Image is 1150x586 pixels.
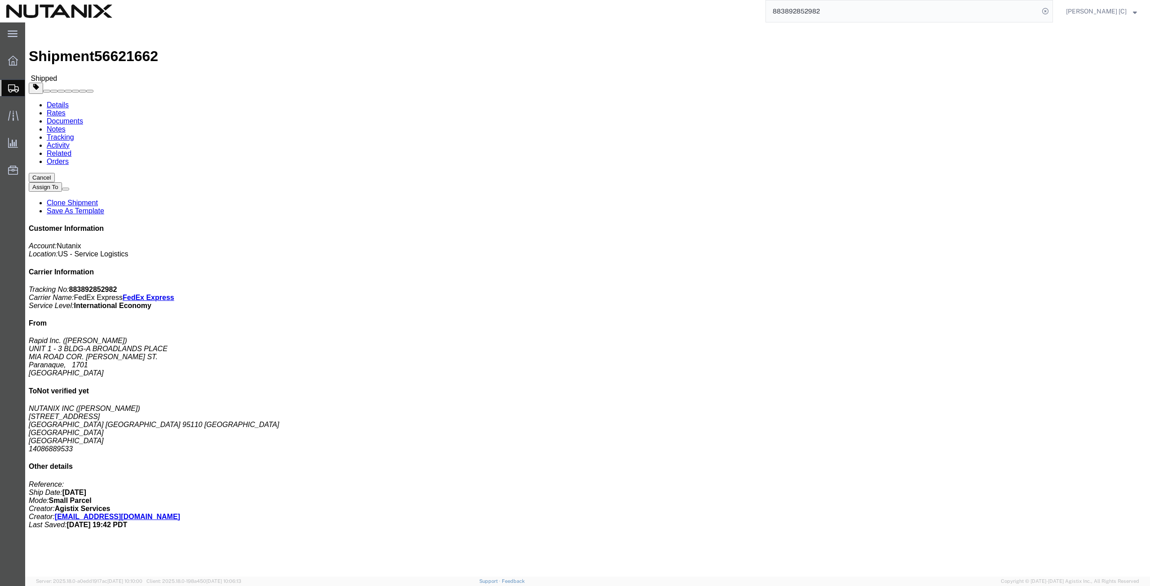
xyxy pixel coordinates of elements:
span: [DATE] 10:10:00 [107,578,142,584]
button: [PERSON_NAME] [C] [1066,6,1137,17]
span: Arthur Campos [C] [1066,6,1127,16]
span: Copyright © [DATE]-[DATE] Agistix Inc., All Rights Reserved [1001,577,1139,585]
span: Client: 2025.18.0-198a450 [146,578,241,584]
img: logo [6,4,112,18]
span: [DATE] 10:06:13 [206,578,241,584]
a: Support [479,578,502,584]
span: Server: 2025.18.0-a0edd1917ac [36,578,142,584]
iframe: FS Legacy Container [25,22,1150,577]
input: Search for shipment number, reference number [766,0,1039,22]
a: Feedback [502,578,525,584]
